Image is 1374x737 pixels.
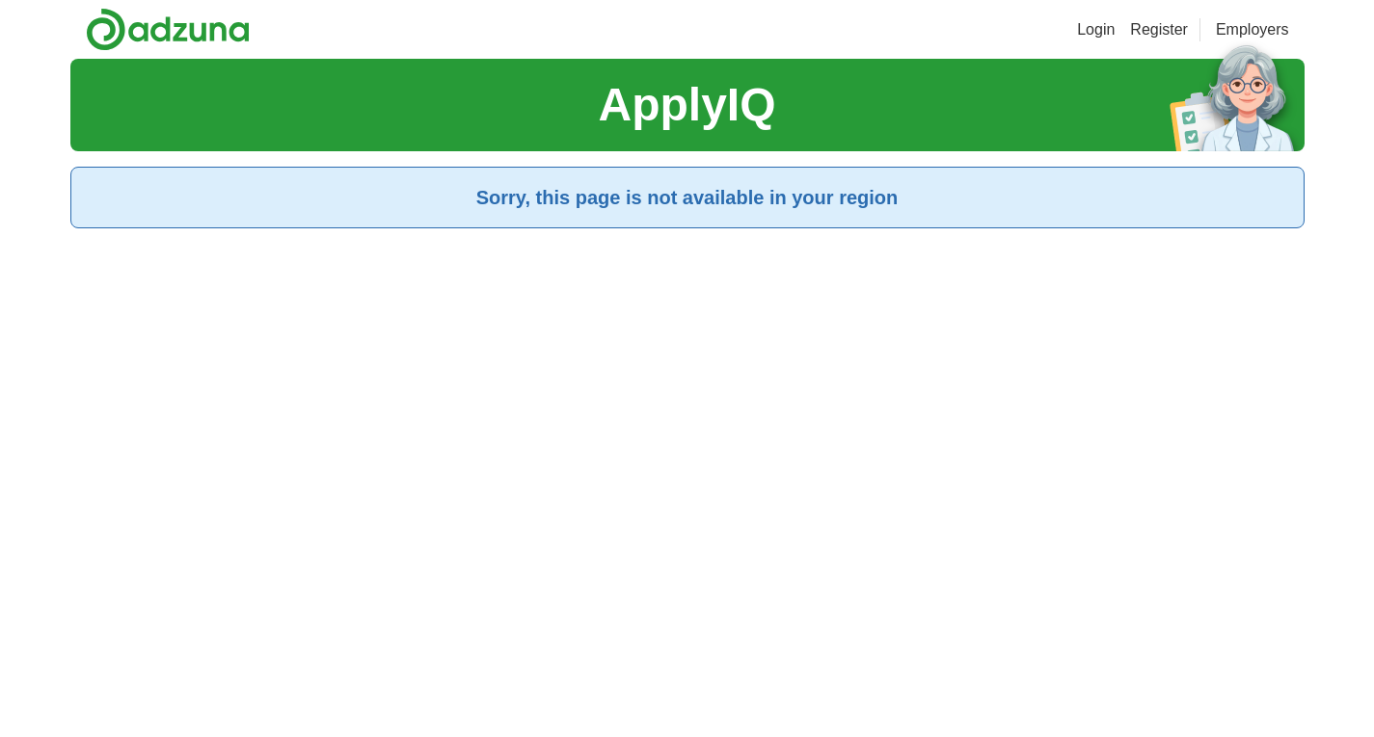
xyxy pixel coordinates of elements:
[1130,18,1188,41] a: Register
[1077,18,1115,41] a: Login
[86,8,250,51] img: Adzuna logo
[598,70,775,140] h1: ApplyIQ
[1216,18,1289,41] a: Employers
[87,183,1288,212] h2: Sorry, this page is not available in your region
